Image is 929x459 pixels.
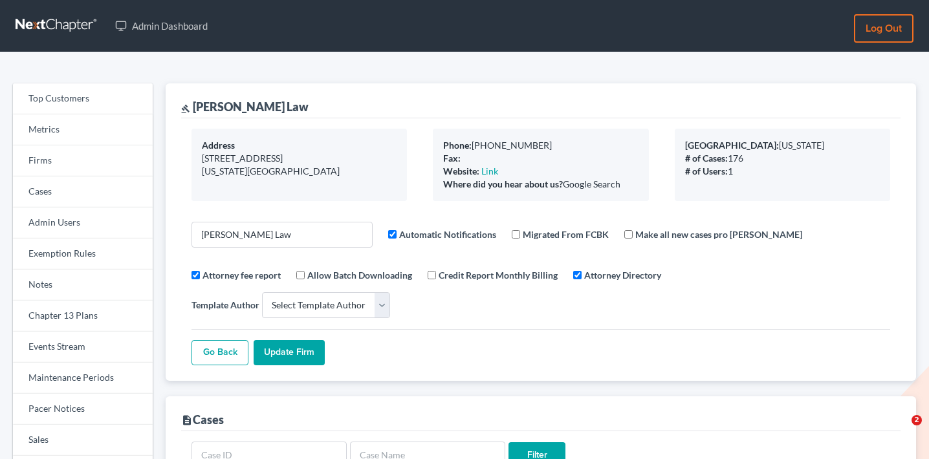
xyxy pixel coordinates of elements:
[523,228,609,241] label: Migrated From FCBK
[13,270,153,301] a: Notes
[191,298,259,312] label: Template Author
[202,140,235,151] b: Address
[443,178,563,189] b: Where did you hear about us?
[13,114,153,145] a: Metrics
[13,145,153,176] a: Firms
[109,14,214,37] a: Admin Dashboard
[685,165,728,176] b: # of Users:
[13,301,153,332] a: Chapter 13 Plans
[584,268,661,282] label: Attorney Directory
[191,340,248,366] a: Go Back
[254,340,325,366] input: Update Firm
[854,14,913,43] a: Log out
[13,363,153,394] a: Maintenance Periods
[181,104,190,113] i: gavel
[685,140,779,151] b: [GEOGRAPHIC_DATA]:
[181,412,224,427] div: Cases
[912,415,922,425] span: 2
[13,208,153,239] a: Admin Users
[481,165,498,176] a: Link
[13,239,153,270] a: Exemption Rules
[202,165,397,178] div: [US_STATE][GEOGRAPHIC_DATA]
[181,99,309,114] div: [PERSON_NAME] Law
[685,165,880,178] div: 1
[443,153,461,164] b: Fax:
[443,178,638,191] div: Google Search
[439,268,558,282] label: Credit Report Monthly Billing
[443,140,472,151] b: Phone:
[13,394,153,425] a: Pacer Notices
[399,228,496,241] label: Automatic Notifications
[307,268,412,282] label: Allow Batch Downloading
[202,268,281,282] label: Attorney fee report
[685,153,728,164] b: # of Cases:
[13,83,153,114] a: Top Customers
[13,176,153,208] a: Cases
[685,139,880,152] div: [US_STATE]
[202,152,397,165] div: [STREET_ADDRESS]
[885,415,916,446] iframe: Intercom live chat
[181,414,193,426] i: description
[13,332,153,363] a: Events Stream
[635,228,802,241] label: Make all new cases pro [PERSON_NAME]
[443,165,479,176] b: Website:
[13,425,153,456] a: Sales
[685,152,880,165] div: 176
[443,139,638,152] div: [PHONE_NUMBER]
